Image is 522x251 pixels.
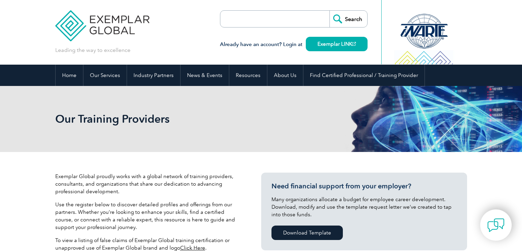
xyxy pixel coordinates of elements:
[55,201,241,231] p: Use the register below to discover detailed profiles and offerings from our partners. Whether you...
[329,11,367,27] input: Search
[56,65,83,86] a: Home
[229,65,267,86] a: Resources
[180,245,205,251] a: Click Here
[306,37,368,51] a: Exemplar LINK
[220,40,368,49] h3: Already have an account? Login at
[55,173,241,195] p: Exemplar Global proudly works with a global network of training providers, consultants, and organ...
[271,226,343,240] a: Download Template
[267,65,303,86] a: About Us
[181,65,229,86] a: News & Events
[271,182,457,190] h3: Need financial support from your employer?
[55,46,130,54] p: Leading the way to excellence
[83,65,127,86] a: Our Services
[303,65,425,86] a: Find Certified Professional / Training Provider
[352,42,356,46] img: open_square.png
[271,196,457,218] p: Many organizations allocate a budget for employee career development. Download, modify and use th...
[487,217,504,234] img: contact-chat.png
[127,65,180,86] a: Industry Partners
[55,113,344,124] h2: Our Training Providers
